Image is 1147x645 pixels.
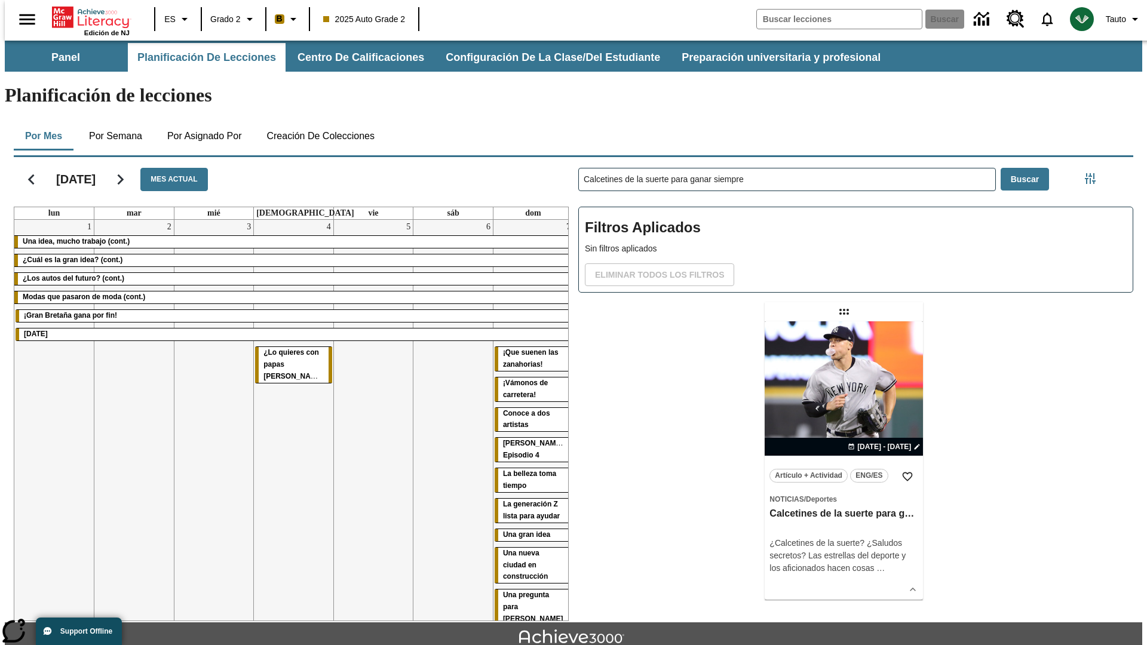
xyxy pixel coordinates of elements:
button: Support Offline [36,618,122,645]
a: viernes [366,207,381,219]
button: Lenguaje: ES, Selecciona un idioma [159,8,197,30]
a: domingo [523,207,543,219]
button: Mes actual [140,168,207,191]
div: Una gran idea [495,529,572,541]
button: Regresar [16,164,47,195]
div: Una idea, mucho trabajo (cont.) [14,236,573,248]
div: ¿Calcetines de la suerte? ¿Saludos secretos? Las estrellas del deporte y los aficionados hacen cosas [769,537,918,575]
span: Una gran idea [503,530,550,539]
div: ¡Vámonos de carretera! [495,377,572,401]
td: 3 de septiembre de 2025 [174,220,254,631]
div: Portada [52,4,130,36]
span: Tema: Noticias/Deportes [769,493,918,505]
span: Día del Trabajo [24,330,48,338]
div: Subbarra de navegación [5,41,1142,72]
button: Planificación de lecciones [128,43,286,72]
span: ¡Vámonos de carretera! [503,379,548,399]
a: jueves [254,207,357,219]
td: 5 de septiembre de 2025 [333,220,413,631]
span: Deportes [806,495,837,503]
span: Una pregunta para Joplin [503,591,563,623]
a: 1 de septiembre de 2025 [85,220,94,234]
a: 4 de septiembre de 2025 [324,220,333,234]
a: 5 de septiembre de 2025 [404,220,413,234]
span: Noticias [769,495,803,503]
img: avatar image [1070,7,1094,31]
span: La generación Z lista para ayudar [503,500,560,520]
span: Una nueva ciudad en construcción [503,549,548,581]
span: Conoce a dos artistas [503,409,550,429]
button: Grado: Grado 2, Elige un grado [206,8,262,30]
div: lesson details [765,321,923,600]
div: La generación Z lista para ayudar [495,499,572,523]
a: 2 de septiembre de 2025 [165,220,174,234]
a: Centro de recursos, Se abrirá en una pestaña nueva. [999,3,1032,35]
span: Una idea, mucho trabajo (cont.) [23,237,130,245]
span: ENG/ES [855,469,882,482]
input: Buscar campo [757,10,922,29]
a: sábado [444,207,461,219]
span: ¡Gran Bretaña gana por fin! [24,311,117,320]
h2: Filtros Aplicados [585,213,1127,242]
button: Ver más [904,580,922,598]
div: Elena Menope: Episodio 4 [495,438,572,462]
td: 7 de septiembre de 2025 [493,220,573,631]
span: ¿Lo quieres con papas fritas? [263,348,328,380]
div: Conoce a dos artistas [495,408,572,432]
button: ENG/ES [850,469,888,483]
td: 1 de septiembre de 2025 [14,220,94,631]
div: ¿Cuál es la gran idea? (cont.) [14,254,573,266]
span: ¿Cuál es la gran idea? (cont.) [23,256,122,264]
div: La belleza toma tiempo [495,468,572,492]
h1: Planificación de lecciones [5,84,1142,106]
button: Preparación universitaria y profesional [672,43,890,72]
p: Sin filtros aplicados [585,242,1127,255]
span: Elena Menope: Episodio 4 [503,439,566,459]
div: Una nueva ciudad en construcción [495,548,572,583]
input: Buscar lecciones [579,168,995,191]
button: Configuración de la clase/del estudiante [436,43,670,72]
div: Calendario [4,152,569,621]
span: ES [164,13,176,26]
a: martes [124,207,144,219]
h2: [DATE] [56,172,96,186]
div: ¿Lo quieres con papas fritas? [255,347,332,383]
a: lunes [46,207,62,219]
span: B [277,11,283,26]
span: ¡Que suenen las zanahorias! [503,348,559,368]
td: 4 de septiembre de 2025 [254,220,334,631]
span: 2025 Auto Grade 2 [323,13,406,26]
button: Creación de colecciones [257,122,384,150]
h3: Calcetines de la suerte para ganar siempre [769,508,918,520]
button: Por mes [14,122,73,150]
div: ¡Gran Bretaña gana por fin! [16,310,572,322]
div: Subbarra de navegación [5,43,891,72]
button: Seguir [105,164,136,195]
span: Support Offline [60,627,112,635]
button: Artículo + Actividad [769,469,848,483]
a: 3 de septiembre de 2025 [244,220,253,234]
button: Menú lateral de filtros [1078,167,1102,191]
button: Por asignado por [158,122,252,150]
span: Artículo + Actividad [775,469,842,482]
button: 11 sept - 11 sept Elegir fechas [845,441,923,452]
div: Modas que pasaron de moda (cont.) [14,291,573,303]
button: Centro de calificaciones [288,43,434,72]
button: Abrir el menú lateral [10,2,45,37]
a: Portada [52,5,130,29]
span: [DATE] - [DATE] [857,441,911,452]
span: Grado 2 [210,13,241,26]
button: Panel [6,43,125,72]
div: ¡Que suenen las zanahorias! [495,347,572,371]
a: Notificaciones [1032,4,1063,35]
button: Perfil/Configuración [1101,8,1147,30]
td: 6 de septiembre de 2025 [413,220,493,631]
span: / [804,495,806,503]
span: Edición de NJ [84,29,130,36]
button: Por semana [79,122,152,150]
span: Tauto [1106,13,1126,26]
a: 6 de septiembre de 2025 [484,220,493,234]
span: ¿Los autos del futuro? (cont.) [23,274,124,282]
span: Modas que pasaron de moda (cont.) [23,293,145,301]
button: Buscar [1001,168,1049,191]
